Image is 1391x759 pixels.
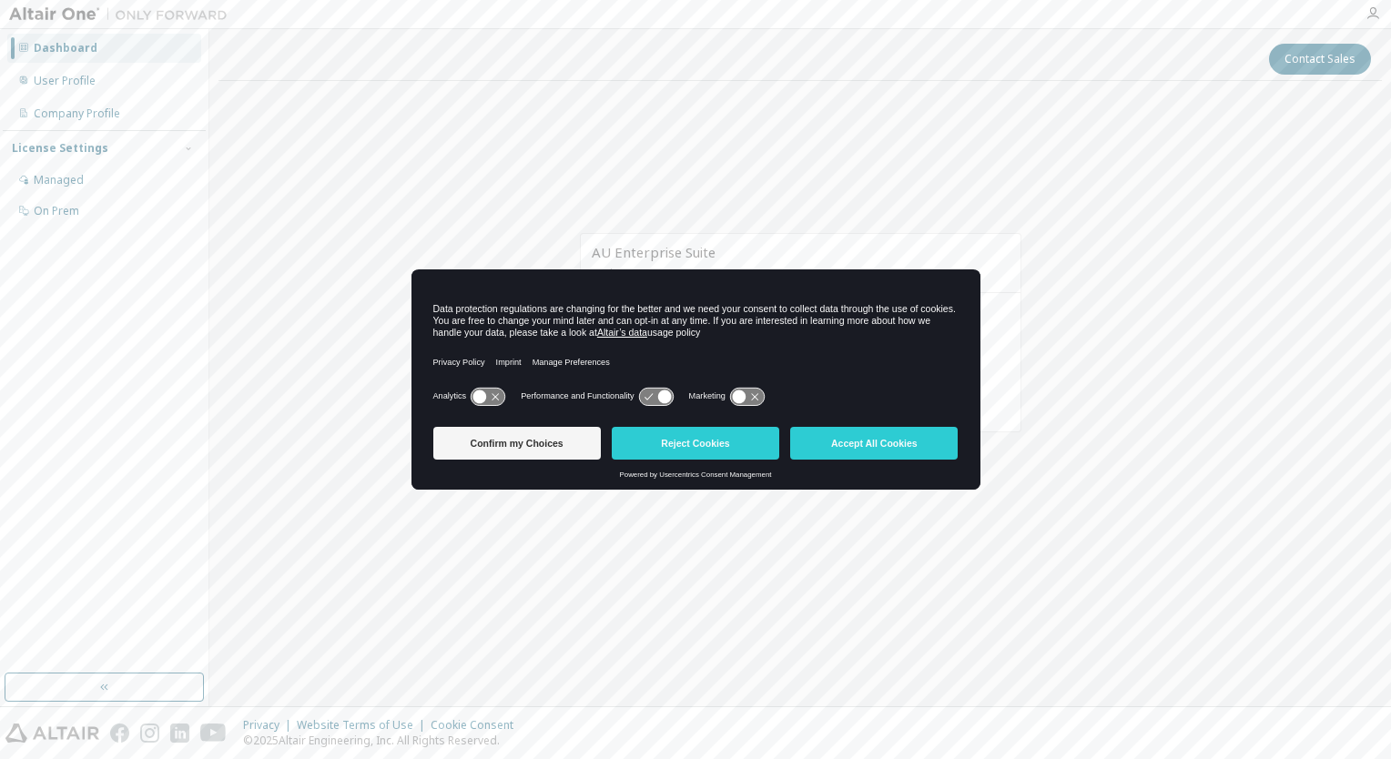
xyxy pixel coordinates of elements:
div: Company Profile [34,106,120,121]
div: User Profile [34,74,96,88]
div: Dashboard [34,41,97,56]
p: Expires on [DATE] UTC [592,266,1005,281]
button: Contact Sales [1269,44,1371,75]
div: On Prem [34,204,79,218]
div: Privacy [243,718,297,733]
img: Altair One [9,5,237,24]
img: linkedin.svg [170,724,189,743]
img: facebook.svg [110,724,129,743]
img: altair_logo.svg [5,724,99,743]
span: AU Enterprise Suite [592,243,716,261]
img: youtube.svg [200,724,227,743]
div: Managed [34,173,84,187]
img: instagram.svg [140,724,159,743]
div: Website Terms of Use [297,718,431,733]
div: Cookie Consent [431,718,524,733]
p: © 2025 Altair Engineering, Inc. All Rights Reserved. [243,733,524,748]
div: License Settings [12,141,108,156]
